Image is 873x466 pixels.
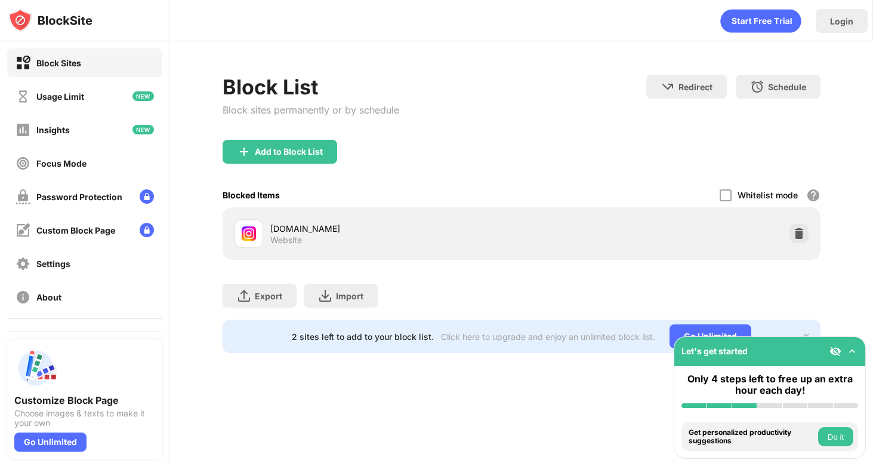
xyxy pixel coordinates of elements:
[801,332,811,341] img: x-button.svg
[14,394,155,406] div: Customize Block Page
[270,222,522,235] div: [DOMAIN_NAME]
[36,91,84,102] div: Usage Limit
[681,346,748,356] div: Let's get started
[830,16,853,26] div: Login
[681,373,858,396] div: Only 4 steps left to free up an extra hour each day!
[132,91,154,101] img: new-icon.svg
[36,192,122,202] div: Password Protection
[255,147,323,157] div: Add to Block List
[36,158,87,168] div: Focus Mode
[270,235,302,246] div: Website
[689,428,815,446] div: Get personalized productivity suggestions
[738,190,798,200] div: Whitelist mode
[36,58,81,68] div: Block Sites
[36,225,115,235] div: Custom Block Page
[829,345,841,357] img: eye-not-visible.svg
[14,409,155,428] div: Choose images & texts to make it your own
[14,347,57,390] img: push-custom-page.svg
[16,156,30,171] img: focus-off.svg
[255,291,282,301] div: Export
[132,125,154,134] img: new-icon.svg
[223,75,399,99] div: Block List
[36,259,70,269] div: Settings
[768,82,806,92] div: Schedule
[140,189,154,204] img: lock-menu.svg
[16,56,30,70] img: block-on.svg
[678,82,712,92] div: Redirect
[336,291,363,301] div: Import
[818,427,853,446] button: Do it
[846,345,858,357] img: omni-setup-toggle.svg
[16,256,30,271] img: settings-off.svg
[140,223,154,237] img: lock-menu.svg
[441,332,655,342] div: Click here to upgrade and enjoy an unlimited block list.
[16,290,30,305] img: about-off.svg
[16,89,30,104] img: time-usage-off.svg
[670,324,751,348] div: Go Unlimited
[8,8,92,32] img: logo-blocksite.svg
[16,223,30,238] img: customize-block-page-off.svg
[16,189,30,204] img: password-protection-off.svg
[223,190,280,200] div: Blocked Items
[292,332,434,342] div: 2 sites left to add to your block list.
[14,433,87,452] div: Go Unlimited
[36,125,70,135] div: Insights
[36,292,61,302] div: About
[223,104,399,116] div: Block sites permanently or by schedule
[720,9,801,33] div: animation
[16,122,30,137] img: insights-off.svg
[242,226,256,241] img: favicons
